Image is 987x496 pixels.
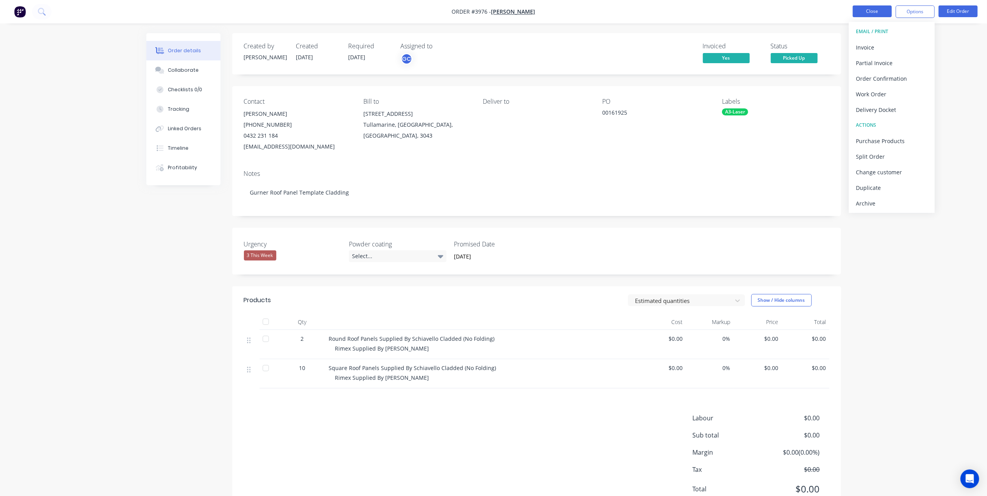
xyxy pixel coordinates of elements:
[168,145,189,152] div: Timeline
[771,53,818,63] span: Picked Up
[491,8,535,16] a: [PERSON_NAME]
[335,345,429,352] span: Rimex Supplied By [PERSON_NAME]
[856,135,928,147] div: Purchase Products
[483,98,590,105] div: Deliver to
[244,53,287,61] div: [PERSON_NAME]
[301,335,304,343] span: 2
[244,141,351,152] div: [EMAIL_ADDRESS][DOMAIN_NAME]
[960,469,979,488] div: Open Intercom Messenger
[856,89,928,100] div: Work Order
[244,43,287,50] div: Created by
[168,125,201,132] div: Linked Orders
[244,170,829,177] div: Notes
[762,465,820,474] span: $0.00
[349,250,446,262] div: Select...
[349,43,391,50] div: Required
[686,314,734,330] div: Markup
[168,164,197,171] div: Profitability
[349,53,366,61] span: [DATE]
[452,8,491,16] span: Order #3976 -
[349,239,446,249] label: Powder coating
[762,482,820,496] span: $0.00
[703,53,750,63] span: Yes
[722,108,748,115] div: A3-Laser
[856,120,928,130] div: ACTIONS
[939,5,978,17] button: Edit Order
[856,151,928,162] div: Split Order
[168,47,201,54] div: Order details
[146,119,221,138] button: Linked Orders
[14,6,26,18] img: Factory
[244,239,341,249] label: Urgency
[296,43,339,50] div: Created
[299,364,306,372] span: 10
[693,448,762,457] span: Margin
[762,413,820,423] span: $0.00
[784,364,826,372] span: $0.00
[771,43,829,50] div: Status
[762,448,820,457] span: $0.00 ( 0.00 %)
[751,294,812,306] button: Show / Hide columns
[638,314,686,330] div: Cost
[363,119,470,141] div: Tullamarine, [GEOGRAPHIC_DATA], [GEOGRAPHIC_DATA], 3043
[146,60,221,80] button: Collaborate
[454,239,551,249] label: Promised Date
[781,314,829,330] div: Total
[856,167,928,178] div: Change customer
[335,374,429,381] span: Rimex Supplied By [PERSON_NAME]
[363,108,470,119] div: [STREET_ADDRESS]
[856,182,928,193] div: Duplicate
[703,43,761,50] div: Invoiced
[168,86,202,93] div: Checklists 0/0
[737,364,779,372] span: $0.00
[734,314,782,330] div: Price
[784,335,826,343] span: $0.00
[329,335,495,342] span: Round Roof Panels Supplied By Schiavello Cladded (No Folding)
[603,108,700,119] div: 00161925
[146,138,221,158] button: Timeline
[244,108,351,152] div: [PERSON_NAME][PHONE_NUMBER]0432 231 184[EMAIL_ADDRESS][DOMAIN_NAME]
[146,41,221,60] button: Order details
[689,364,731,372] span: 0%
[146,80,221,99] button: Checklists 0/0
[693,430,762,440] span: Sub total
[737,335,779,343] span: $0.00
[401,53,413,65] button: GC
[856,104,928,115] div: Delivery Docket
[244,119,351,130] div: [PHONE_NUMBER]
[244,130,351,141] div: 0432 231 184
[244,250,276,260] div: 3 This Week
[448,251,546,262] input: Enter date
[168,67,199,74] div: Collaborate
[641,364,683,372] span: $0.00
[762,430,820,440] span: $0.00
[168,106,189,113] div: Tracking
[693,413,762,423] span: Labour
[603,98,710,105] div: PO
[146,158,221,177] button: Profitability
[853,5,892,17] button: Close
[244,98,351,105] div: Contact
[244,181,829,204] div: Gurner Roof Panel Template Cladding
[856,198,928,209] div: Archive
[693,484,762,494] span: Total
[244,296,271,305] div: Products
[296,53,313,61] span: [DATE]
[363,98,470,105] div: Bill to
[401,43,479,50] div: Assigned to
[693,465,762,474] span: Tax
[722,98,829,105] div: Labels
[896,5,935,18] button: Options
[856,42,928,53] div: Invoice
[641,335,683,343] span: $0.00
[329,364,496,372] span: Square Roof Panels Supplied By Schiavello Cladded (No Folding)
[244,108,351,119] div: [PERSON_NAME]
[363,108,470,141] div: [STREET_ADDRESS]Tullamarine, [GEOGRAPHIC_DATA], [GEOGRAPHIC_DATA], 3043
[856,73,928,84] div: Order Confirmation
[771,53,818,65] button: Picked Up
[856,57,928,69] div: Partial Invoice
[689,335,731,343] span: 0%
[279,314,326,330] div: Qty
